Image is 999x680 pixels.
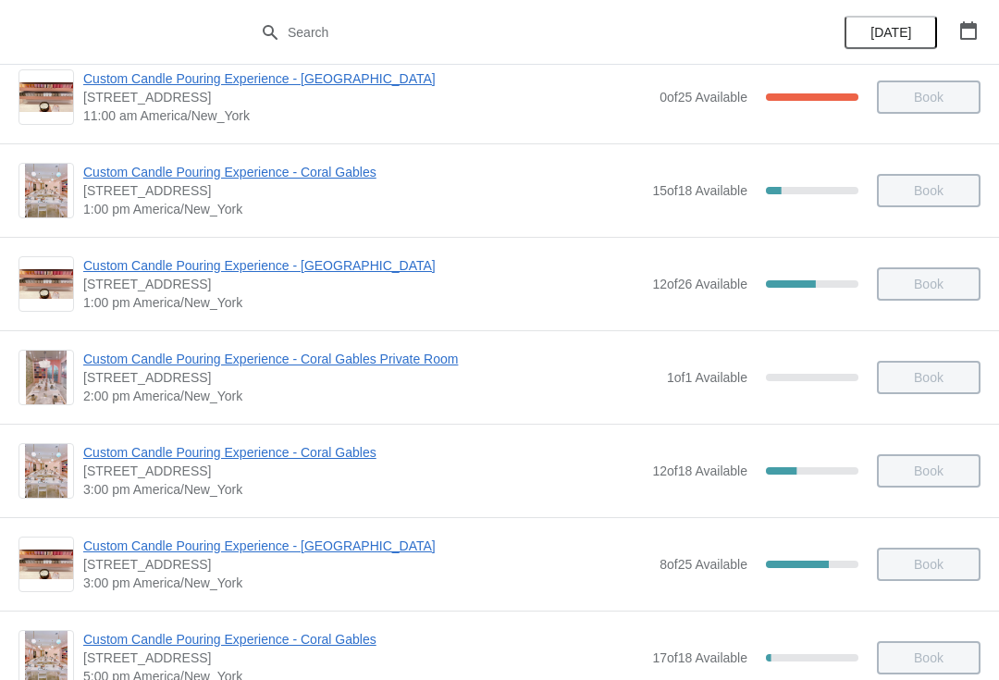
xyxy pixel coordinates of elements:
span: [STREET_ADDRESS] [83,275,643,293]
span: 1:00 pm America/New_York [83,293,643,312]
span: [STREET_ADDRESS] [83,462,643,480]
img: Custom Candle Pouring Experience - Fort Lauderdale | 914 East Las Olas Boulevard, Fort Lauderdale... [19,269,73,300]
span: Custom Candle Pouring Experience - Coral Gables [83,443,643,462]
span: Custom Candle Pouring Experience - [GEOGRAPHIC_DATA] [83,537,650,555]
span: 12 of 18 Available [652,464,747,478]
span: 0 of 25 Available [660,90,747,105]
span: [STREET_ADDRESS] [83,88,650,106]
span: 2:00 pm America/New_York [83,387,658,405]
img: Custom Candle Pouring Experience - Coral Gables | 154 Giralda Avenue, Coral Gables, FL, USA | 1:0... [25,164,68,217]
span: Custom Candle Pouring Experience - Coral Gables [83,163,643,181]
span: 12 of 26 Available [652,277,747,291]
span: [DATE] [870,25,911,40]
span: Custom Candle Pouring Experience - [GEOGRAPHIC_DATA] [83,256,643,275]
img: Custom Candle Pouring Experience - Fort Lauderdale | 914 East Las Olas Boulevard, Fort Lauderdale... [19,82,73,113]
button: [DATE] [845,16,937,49]
span: [STREET_ADDRESS] [83,181,643,200]
img: Custom Candle Pouring Experience - Fort Lauderdale | 914 East Las Olas Boulevard, Fort Lauderdale... [19,550,73,580]
span: [STREET_ADDRESS] [83,368,658,387]
span: 8 of 25 Available [660,557,747,572]
span: 3:00 pm America/New_York [83,480,643,499]
span: 1 of 1 Available [667,370,747,385]
span: Custom Candle Pouring Experience - [GEOGRAPHIC_DATA] [83,69,650,88]
span: 17 of 18 Available [652,650,747,665]
span: 11:00 am America/New_York [83,106,650,125]
img: Custom Candle Pouring Experience - Coral Gables Private Room | 154 Giralda Avenue, Coral Gables, ... [26,351,67,404]
span: [STREET_ADDRESS] [83,649,643,667]
input: Search [287,16,749,49]
span: 1:00 pm America/New_York [83,200,643,218]
span: Custom Candle Pouring Experience - Coral Gables [83,630,643,649]
span: Custom Candle Pouring Experience - Coral Gables Private Room [83,350,658,368]
img: Custom Candle Pouring Experience - Coral Gables | 154 Giralda Avenue, Coral Gables, FL, USA | 3:0... [25,444,68,498]
span: 3:00 pm America/New_York [83,574,650,592]
span: 15 of 18 Available [652,183,747,198]
span: [STREET_ADDRESS] [83,555,650,574]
